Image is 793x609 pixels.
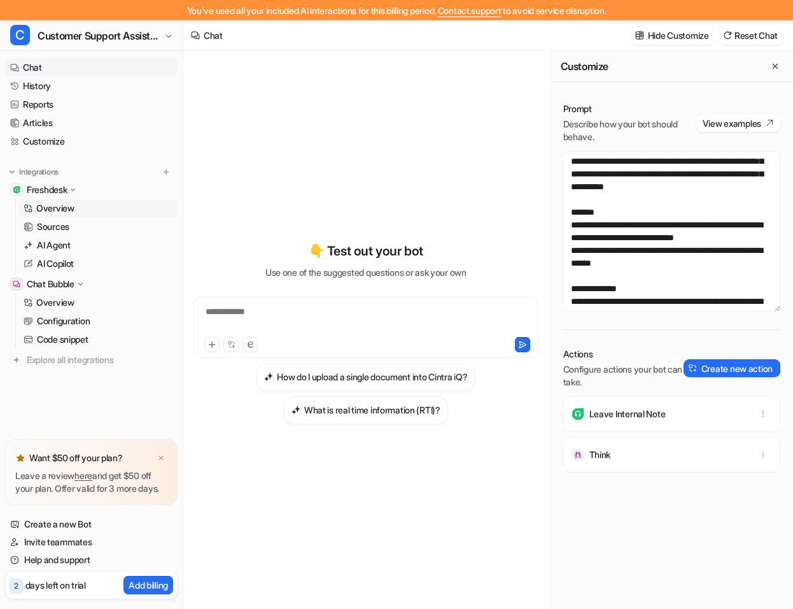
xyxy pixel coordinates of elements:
img: explore all integrations [10,354,23,366]
a: Invite teammates [5,533,178,551]
a: here [74,470,92,481]
p: days left on trial [25,578,86,592]
a: History [5,77,178,95]
p: 2 [14,580,18,592]
img: Chat Bubble [13,280,20,288]
p: Think [589,448,611,461]
p: Chat Bubble [27,278,74,290]
button: View examples [696,114,780,132]
p: Actions [563,348,684,361]
img: menu_add.svg [162,168,171,176]
button: Hide Customize [631,26,714,45]
button: Create new action [684,359,780,377]
a: Reports [5,96,178,113]
img: How do I upload a single document into Cintra iQ? [264,372,273,382]
p: Freshdesk [27,183,67,196]
p: Prompt [563,103,696,115]
a: Explore all integrations [5,351,178,369]
img: Think icon [572,448,584,461]
img: customize [635,31,644,40]
a: Help and support [5,551,178,569]
p: Hide Customize [648,29,709,42]
img: What is real time information (RTI)? [291,405,300,415]
a: Chat [5,59,178,76]
img: create-action-icon.svg [689,364,698,373]
img: star [15,453,25,463]
button: What is real time information (RTI)?What is real time information (RTI)? [284,396,448,424]
a: Configuration [18,312,178,330]
p: Configure actions your bot can take. [563,363,684,389]
img: x [157,454,165,462]
p: Sources [37,220,69,233]
span: Customer Support Assistant [38,27,161,45]
a: AI Agent [18,236,178,254]
span: Contact support [438,5,502,16]
p: Leave Internal Note [589,408,666,420]
p: Want $50 off your plan? [29,452,123,464]
a: Create a new Bot [5,515,178,533]
p: Overview [36,202,74,215]
p: Integrations [19,167,59,177]
h3: How do I upload a single document into Cintra iQ? [277,370,467,383]
a: Customize [5,133,178,150]
p: Overview [36,296,74,309]
button: How do I upload a single document into Cintra iQ?How do I upload a single document into Cintra iQ? [256,363,475,391]
button: Reset Chat [719,26,783,45]
p: Use one of the suggested questions or ask your own [265,266,467,279]
p: AI Copilot [37,257,74,270]
a: AI Copilot [18,255,178,273]
p: Describe how your bot should behave. [563,118,696,143]
button: Add billing [123,576,173,594]
h3: What is real time information (RTI)? [304,403,440,417]
a: Articles [5,114,178,132]
button: Integrations [5,166,62,178]
p: AI Agent [37,239,71,252]
button: Close flyout [768,59,783,74]
span: Explore all integrations [27,350,172,370]
p: 👇 Test out your bot [309,241,423,261]
a: Code snippet [18,331,178,348]
img: expand menu [8,168,17,176]
span: C [10,25,30,45]
p: Code snippet [37,333,88,346]
div: Chat [204,29,223,42]
h2: Customize [561,60,608,73]
a: Overview [18,294,178,312]
p: Leave a review and get $50 off your plan. Offer valid for 3 more days. [15,469,167,495]
a: Sources [18,218,178,236]
img: Leave Internal Note icon [572,408,584,420]
a: Overview [18,199,178,217]
p: Add billing [129,578,168,592]
p: Configuration [37,315,90,327]
img: Freshdesk [13,186,20,194]
img: reset [723,31,732,40]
